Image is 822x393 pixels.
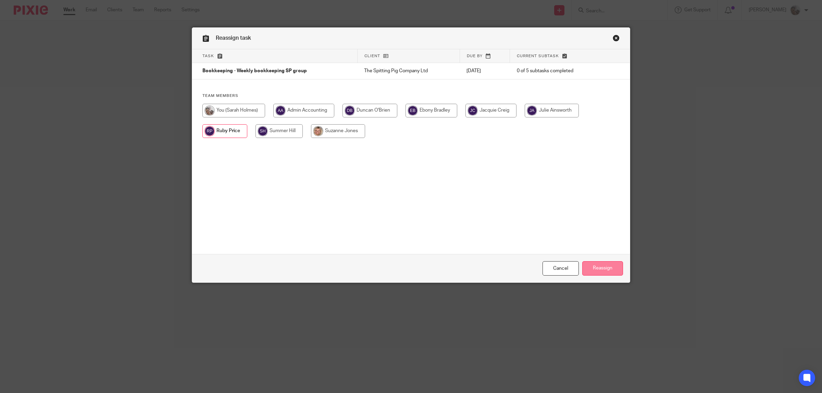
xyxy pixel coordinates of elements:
p: The Spitting Pig Company Ltd [364,67,453,74]
h4: Team members [202,93,620,99]
input: Reassign [582,261,623,276]
span: Task [202,54,214,58]
span: Bookkeeping - Weekly bookkeeping SP group [202,69,307,74]
td: 0 of 5 subtasks completed [510,63,603,79]
span: Due by [467,54,483,58]
span: Reassign task [216,35,251,41]
p: [DATE] [466,67,503,74]
a: Close this dialog window [613,35,620,44]
span: Current subtask [517,54,559,58]
span: Client [364,54,380,58]
a: Close this dialog window [543,261,579,276]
